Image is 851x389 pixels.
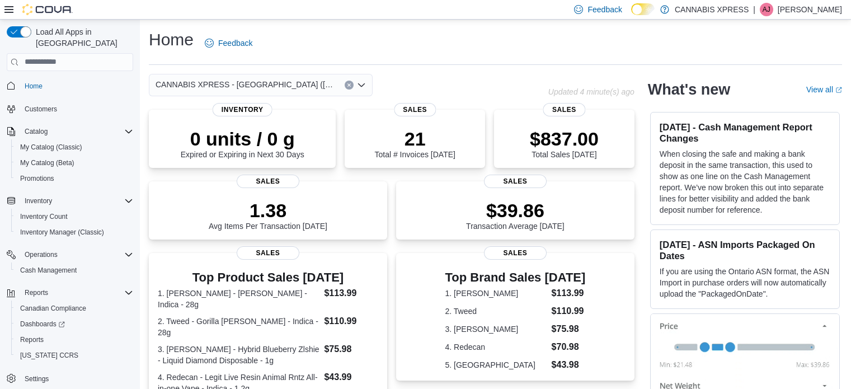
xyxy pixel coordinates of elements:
span: Dashboards [20,320,65,329]
button: Open list of options [357,81,366,90]
div: Total Sales [DATE] [530,128,599,159]
div: Anthony John [760,3,773,16]
span: My Catalog (Classic) [20,143,82,152]
button: Inventory [20,194,57,208]
dt: 1. [PERSON_NAME] - [PERSON_NAME] - Indica - 28g [158,288,319,310]
span: Feedback [587,4,622,15]
dt: 3. [PERSON_NAME] - Hybrid Blueberry Zlshie - Liquid Diamond Disposable - 1g [158,344,319,366]
button: Reports [2,285,138,301]
span: Load All Apps in [GEOGRAPHIC_DATA] [31,26,133,49]
h3: [DATE] - ASN Imports Packaged On Dates [660,239,830,261]
span: Reports [20,335,44,344]
button: Canadian Compliance [11,301,138,316]
span: Inventory [213,103,272,116]
span: Inventory [20,194,133,208]
h2: What's new [648,81,730,99]
h3: [DATE] - Cash Management Report Changes [660,121,830,144]
button: Settings [2,370,138,386]
dd: $70.98 [552,340,586,354]
span: Inventory Manager (Classic) [20,228,104,237]
span: Catalog [25,127,48,136]
div: Expired or Expiring in Next 30 Days [181,128,304,159]
span: [US_STATE] CCRS [20,351,78,360]
button: Inventory Count [11,209,138,224]
span: AJ [763,3,770,16]
span: My Catalog (Beta) [20,158,74,167]
dd: $110.99 [324,315,378,328]
span: Sales [394,103,436,116]
dd: $113.99 [552,287,586,300]
p: If you are using the Ontario ASN format, the ASN Import in purchase orders will now automatically... [660,266,830,299]
span: Home [20,79,133,93]
a: [US_STATE] CCRS [16,349,83,362]
p: CANNABIS XPRESS [675,3,749,16]
p: 1.38 [209,199,327,222]
h3: Top Brand Sales [DATE] [445,271,586,284]
dt: 5. [GEOGRAPHIC_DATA] [445,359,547,371]
p: 0 units / 0 g [181,128,304,150]
a: Home [20,79,47,93]
button: Catalog [2,124,138,139]
dd: $75.98 [552,322,586,336]
button: Customers [2,101,138,117]
span: Inventory Manager (Classic) [16,226,133,239]
p: 21 [374,128,455,150]
span: Reports [16,333,133,346]
div: Total # Invoices [DATE] [374,128,455,159]
a: Dashboards [16,317,69,331]
span: Customers [25,105,57,114]
img: Cova [22,4,73,15]
button: Catalog [20,125,52,138]
button: Promotions [11,171,138,186]
button: Home [2,78,138,94]
dt: 1. [PERSON_NAME] [445,288,547,299]
span: Inventory [25,196,52,205]
span: Reports [20,286,133,299]
span: Canadian Compliance [16,302,133,315]
p: $837.00 [530,128,599,150]
p: [PERSON_NAME] [778,3,842,16]
button: Reports [11,332,138,348]
span: Feedback [218,38,252,49]
span: Customers [20,102,133,116]
span: Sales [237,175,299,188]
button: Clear input [345,81,354,90]
div: Transaction Average [DATE] [466,199,565,231]
a: Inventory Count [16,210,72,223]
a: Promotions [16,172,59,185]
span: Sales [237,246,299,260]
button: My Catalog (Beta) [11,155,138,171]
dt: 2. Tweed [445,306,547,317]
span: Sales [543,103,585,116]
span: Home [25,82,43,91]
span: Settings [25,374,49,383]
dt: 2. Tweed - Gorilla [PERSON_NAME] - Indica - 28g [158,316,319,338]
svg: External link [835,87,842,93]
dd: $113.99 [324,287,378,300]
span: Dashboards [16,317,133,331]
span: Promotions [16,172,133,185]
a: My Catalog (Beta) [16,156,79,170]
a: Customers [20,102,62,116]
dd: $110.99 [552,304,586,318]
span: Sales [484,175,547,188]
a: Settings [20,372,53,386]
span: Promotions [20,174,54,183]
dt: 4. Redecan [445,341,547,353]
p: Updated 4 minute(s) ago [548,87,634,96]
button: Inventory [2,193,138,209]
button: Inventory Manager (Classic) [11,224,138,240]
a: Cash Management [16,264,81,277]
button: Operations [2,247,138,263]
span: Settings [20,371,133,385]
dt: 3. [PERSON_NAME] [445,324,547,335]
span: Reports [25,288,48,297]
p: When closing the safe and making a bank deposit in the same transaction, this used to show as one... [660,148,830,215]
a: Dashboards [11,316,138,332]
dd: $43.99 [324,371,378,384]
p: $39.86 [466,199,565,222]
span: Cash Management [20,266,77,275]
button: My Catalog (Classic) [11,139,138,155]
span: Washington CCRS [16,349,133,362]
